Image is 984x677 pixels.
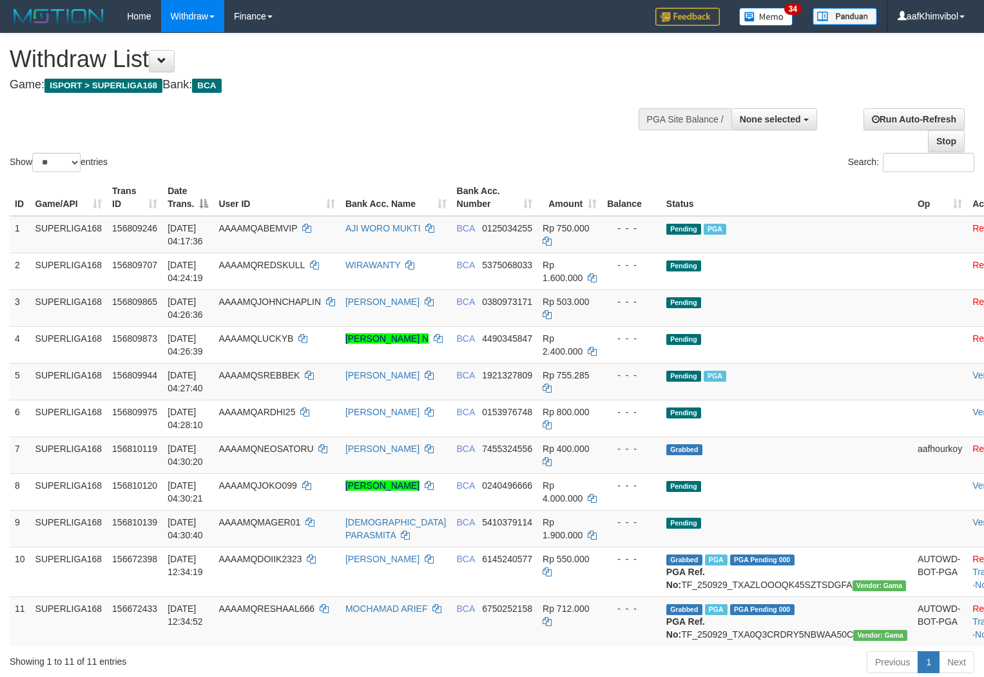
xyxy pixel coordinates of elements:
span: [DATE] 04:26:36 [168,297,203,320]
span: AAAAMQSREBBEK [218,370,300,380]
span: PGA Pending [730,554,795,565]
a: [PERSON_NAME] [345,480,420,491]
th: Amount: activate to sort column ascending [537,179,602,216]
label: Search: [848,153,974,172]
span: [DATE] 04:28:10 [168,407,203,430]
b: PGA Ref. No: [666,567,705,590]
span: Pending [666,224,701,235]
span: Rp 1.600.000 [543,260,583,283]
td: SUPERLIGA168 [30,253,108,289]
span: AAAAMQABEMVIP [218,223,297,233]
a: [PERSON_NAME] N [345,333,429,344]
a: [DEMOGRAPHIC_DATA] PARASMITA [345,517,447,540]
span: BCA [457,407,475,417]
span: Rp 400.000 [543,444,589,454]
a: [PERSON_NAME] [345,370,420,380]
span: [DATE] 04:30:21 [168,480,203,504]
td: 7 [10,437,30,473]
td: 1 [10,216,30,253]
span: Copy 0153976748 to clipboard [482,407,532,417]
span: Rp 4.000.000 [543,480,583,504]
span: [DATE] 04:17:36 [168,223,203,246]
div: - - - [607,369,656,382]
span: BCA [457,333,475,344]
th: ID [10,179,30,216]
td: AUTOWD-BOT-PGA [912,547,967,596]
th: Trans ID: activate to sort column ascending [107,179,162,216]
span: AAAAMQREDSKULL [218,260,304,270]
span: 156809865 [112,297,157,307]
td: SUPERLIGA168 [30,437,108,473]
td: 6 [10,400,30,437]
span: 156810139 [112,517,157,527]
span: Grabbed [666,444,702,455]
td: 11 [10,596,30,646]
th: Bank Acc. Number: activate to sort column ascending [452,179,538,216]
span: 156672433 [112,603,157,614]
td: aafhourkoy [912,437,967,473]
div: PGA Site Balance / [639,108,731,130]
span: 156809944 [112,370,157,380]
span: BCA [457,603,475,614]
span: BCA [457,370,475,380]
span: [DATE] 12:34:19 [168,554,203,577]
span: PGA Pending [730,604,795,615]
button: None selected [731,108,817,130]
span: ISPORT > SUPERLIGA168 [44,79,162,93]
td: SUPERLIGA168 [30,547,108,596]
a: Stop [928,130,965,152]
span: Pending [666,371,701,382]
span: AAAAMQLUCKYB [218,333,293,344]
td: TF_250929_TXA0Q3CRDRY5NBWAA50C [661,596,912,646]
div: - - - [607,479,656,492]
h1: Withdraw List [10,46,643,72]
td: SUPERLIGA168 [30,510,108,547]
span: AAAAMQRESHAAL666 [218,603,314,614]
span: 156809246 [112,223,157,233]
span: 156810120 [112,480,157,491]
b: PGA Ref. No: [666,616,705,640]
div: - - - [607,516,656,529]
span: 156672398 [112,554,157,564]
td: SUPERLIGA168 [30,289,108,326]
span: [DATE] 04:30:40 [168,517,203,540]
td: SUPERLIGA168 [30,596,108,646]
td: SUPERLIGA168 [30,363,108,400]
span: Rp 503.000 [543,297,589,307]
img: panduan.png [813,8,877,25]
span: Pending [666,407,701,418]
td: 8 [10,473,30,510]
span: Copy 5375068033 to clipboard [482,260,532,270]
span: [DATE] 04:26:39 [168,333,203,357]
div: - - - [607,442,656,455]
span: Rp 2.400.000 [543,333,583,357]
span: BCA [457,297,475,307]
span: Rp 755.285 [543,370,589,380]
th: Date Trans.: activate to sort column descending [162,179,213,216]
td: SUPERLIGA168 [30,400,108,437]
th: Balance [602,179,661,216]
span: Copy 0380973171 to clipboard [482,297,532,307]
th: User ID: activate to sort column ascending [213,179,340,216]
span: AAAAMQJOKO099 [218,480,296,491]
td: AUTOWD-BOT-PGA [912,596,967,646]
th: Bank Acc. Name: activate to sort column ascending [340,179,452,216]
span: Pending [666,334,701,345]
select: Showentries [32,153,81,172]
div: - - - [607,259,656,271]
span: Marked by aafsoycanthlai [705,604,728,615]
span: Copy 0240496666 to clipboard [482,480,532,491]
span: Marked by aafnonsreyleab [704,224,726,235]
h4: Game: Bank: [10,79,643,92]
td: SUPERLIGA168 [30,326,108,363]
span: Copy 4490345847 to clipboard [482,333,532,344]
span: Vendor URL: https://trx31.1velocity.biz [853,580,907,591]
a: [PERSON_NAME] [345,297,420,307]
span: 156810119 [112,444,157,454]
span: [DATE] 12:34:52 [168,603,203,627]
span: BCA [457,444,475,454]
td: 4 [10,326,30,363]
a: Run Auto-Refresh [863,108,965,130]
span: BCA [192,79,221,93]
span: Pending [666,481,701,492]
